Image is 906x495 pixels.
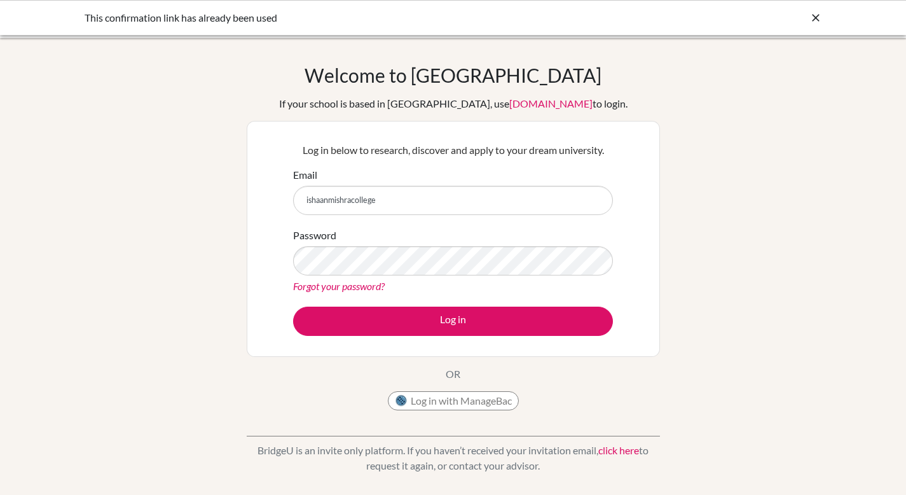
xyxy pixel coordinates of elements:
[279,96,628,111] div: If your school is based in [GEOGRAPHIC_DATA], use to login.
[293,167,317,183] label: Email
[293,143,613,158] p: Log in below to research, discover and apply to your dream university.
[293,280,385,292] a: Forgot your password?
[247,443,660,473] p: BridgeU is an invite only platform. If you haven’t received your invitation email, to request it ...
[388,391,519,410] button: Log in with ManageBac
[293,228,336,243] label: Password
[85,10,631,25] div: This confirmation link has already been used
[598,444,639,456] a: click here
[293,307,613,336] button: Log in
[446,366,460,382] p: OR
[305,64,601,87] h1: Welcome to [GEOGRAPHIC_DATA]
[509,97,593,109] a: [DOMAIN_NAME]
